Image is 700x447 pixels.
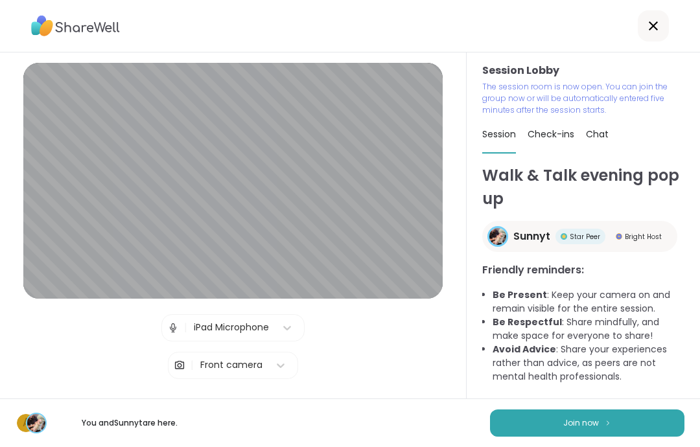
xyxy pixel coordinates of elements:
[570,232,600,242] span: Star Peer
[482,221,677,252] a: SunnytSunnytStar PeerStar PeerBright HostBright Host
[200,358,262,372] div: Front camera
[166,397,301,409] span: Test speaker and microphone
[625,232,662,242] span: Bright Host
[482,164,684,211] h1: Walk & Talk evening pop up
[27,414,45,432] img: Sunnyt
[31,11,120,41] img: ShareWell Logo
[493,288,547,301] b: Be Present
[493,343,684,384] li: : Share your experiences rather than advice, as peers are not mental health professionals.
[493,343,556,356] b: Avoid Advice
[490,409,684,437] button: Join now
[482,128,516,141] span: Session
[604,419,612,426] img: ShareWell Logomark
[194,321,269,334] div: iPad Microphone
[167,315,179,341] img: Microphone
[482,63,684,78] h3: Session Lobby
[586,128,609,141] span: Chat
[482,262,684,278] h3: Friendly reminders:
[489,228,506,245] img: Sunnyt
[493,315,684,343] li: : Share mindfully, and make space for everyone to share!
[57,417,202,429] p: You and Sunnyt are here.
[513,229,550,244] span: Sunnyt
[493,315,562,328] b: Be Respectful
[184,315,187,341] span: |
[161,389,306,417] button: Test speaker and microphone
[174,352,185,378] img: Camera
[616,233,622,240] img: Bright Host
[528,128,574,141] span: Check-ins
[191,352,194,378] span: |
[23,415,30,431] span: A
[563,417,599,429] span: Join now
[482,81,669,116] p: The session room is now open. You can join the group now or will be automatically entered five mi...
[493,288,684,315] li: : Keep your camera on and remain visible for the entire session.
[561,233,567,240] img: Star Peer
